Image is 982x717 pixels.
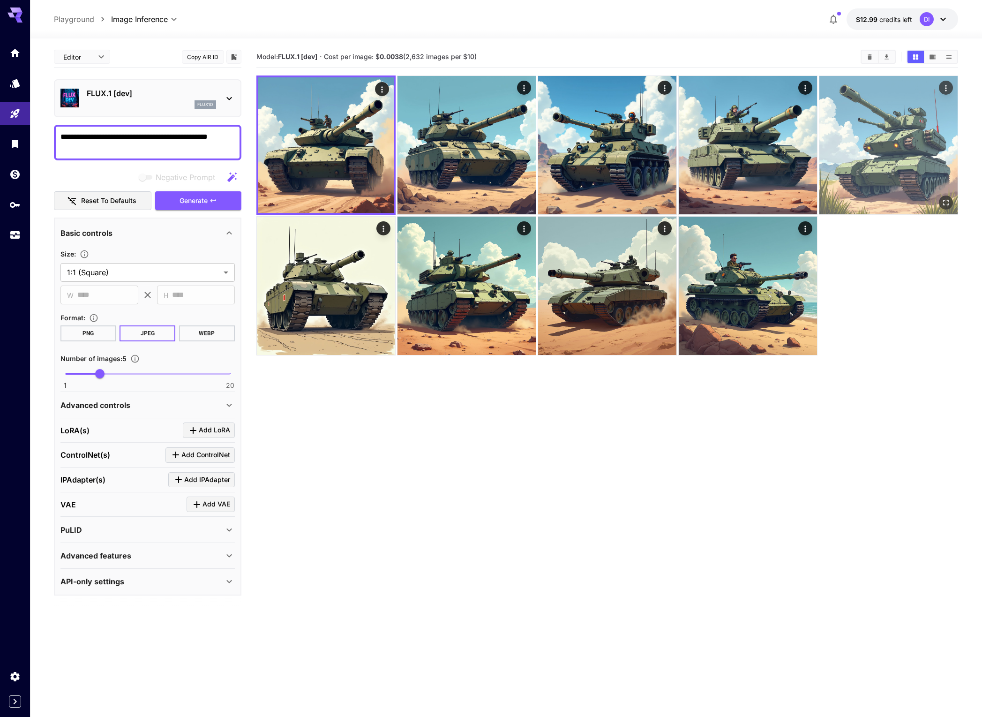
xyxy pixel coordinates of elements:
[63,52,92,62] span: Editor
[67,267,220,278] span: 1:1 (Square)
[168,472,235,488] button: Click to add IPAdapter
[60,519,235,541] div: PuLID
[517,221,531,235] div: Actions
[164,290,168,301] span: H
[202,498,230,510] span: Add VAE
[67,290,74,301] span: W
[258,77,394,213] img: 2Q==
[127,354,143,363] button: Specify how many images to generate in a single request. Each image generation will be charged se...
[60,314,85,322] span: Format :
[137,171,223,183] span: Negative prompts are not compatible with the selected model.
[226,381,234,390] span: 20
[798,221,812,235] div: Actions
[111,14,168,25] span: Image Inference
[939,196,953,210] div: Open in fullscreen
[60,250,76,258] span: Size :
[856,15,879,23] span: $12.99
[156,172,215,183] span: Negative Prompt
[376,221,390,235] div: Actions
[798,81,812,95] div: Actions
[181,449,230,461] span: Add ControlNet
[861,50,896,64] div: Clear ImagesDownload All
[187,497,235,512] button: Click to add VAE
[60,499,76,510] p: VAE
[847,8,958,30] button: $12.99466DI
[658,81,672,95] div: Actions
[679,76,817,214] img: 2Q==
[155,191,241,211] button: Generate
[9,135,21,147] div: Library
[197,101,213,108] p: flux1d
[9,47,21,59] div: Home
[9,695,21,708] button: Expand sidebar
[60,570,235,593] div: API-only settings
[64,381,67,390] span: 1
[658,221,672,235] div: Actions
[60,222,235,244] div: Basic controls
[256,53,317,60] span: Model:
[60,400,130,411] p: Advanced controls
[920,12,934,26] div: DI
[60,474,105,485] p: IPAdapter(s)
[878,51,895,63] button: Download All
[257,217,395,355] img: 9k=
[60,449,110,460] p: ControlNet(s)
[60,425,90,436] p: LoRA(s)
[380,53,403,60] b: 0.0038
[87,88,216,99] p: FLUX.1 [dev]
[60,550,131,561] p: Advanced features
[165,447,235,463] button: Click to add ControlNet
[856,15,912,24] div: $12.99466
[85,313,102,323] button: Choose the file format for the output image.
[120,325,175,341] button: JPEG
[941,51,957,63] button: Show images in list view
[60,524,82,536] p: PuLID
[517,81,531,95] div: Actions
[819,76,958,214] img: Z
[862,51,878,63] button: Clear Images
[538,76,676,214] img: Z
[9,168,21,180] div: Wallet
[939,81,953,95] div: Actions
[183,423,235,438] button: Click to add LoRA
[60,576,124,587] p: API-only settings
[397,76,536,214] img: 9k=
[230,51,238,62] button: Add to library
[182,50,224,64] button: Copy AIR ID
[375,82,389,96] div: Actions
[538,217,676,355] img: Z
[184,474,230,486] span: Add IPAdapter
[60,394,235,416] div: Advanced controls
[278,53,317,60] b: FLUX.1 [dev]
[180,195,208,207] span: Generate
[879,15,912,23] span: credits left
[54,191,151,211] button: Reset to defaults
[907,51,924,63] button: Show images in grid view
[9,108,21,120] div: Playground
[60,84,235,113] div: FLUX.1 [dev]flux1d
[679,217,817,355] img: 2Q==
[179,325,235,341] button: WEBP
[60,227,112,239] p: Basic controls
[60,544,235,567] div: Advanced features
[397,217,536,355] img: 2Q==
[9,229,21,241] div: Usage
[54,14,94,25] a: Playground
[60,325,116,341] button: PNG
[9,77,21,89] div: Models
[324,53,477,60] span: Cost per image: $ (2,632 images per $10)
[320,51,322,62] p: ·
[199,424,230,436] span: Add LoRA
[60,355,127,362] span: Number of images : 5
[924,51,941,63] button: Show images in video view
[9,671,21,682] div: Settings
[76,249,93,259] button: Adjust the dimensions of the generated image by specifying its width and height in pixels, or sel...
[907,50,958,64] div: Show images in grid viewShow images in video viewShow images in list view
[54,14,111,25] nav: breadcrumb
[9,199,21,211] div: API Keys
